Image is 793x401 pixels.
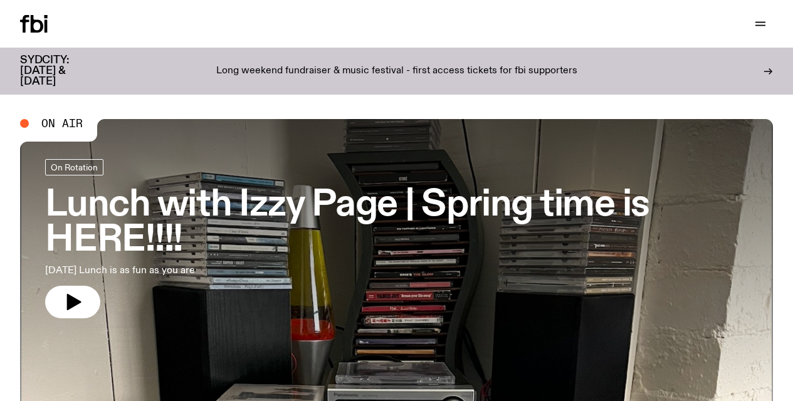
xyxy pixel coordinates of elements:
[20,55,100,87] h3: SYDCITY: [DATE] & [DATE]
[45,159,748,318] a: Lunch with Izzy Page | Spring time is HERE!!!![DATE] Lunch is as fun as you are
[41,118,83,129] span: On Air
[45,159,103,175] a: On Rotation
[45,263,366,278] p: [DATE] Lunch is as fun as you are
[51,162,98,172] span: On Rotation
[45,188,748,258] h3: Lunch with Izzy Page | Spring time is HERE!!!!
[216,66,577,77] p: Long weekend fundraiser & music festival - first access tickets for fbi supporters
